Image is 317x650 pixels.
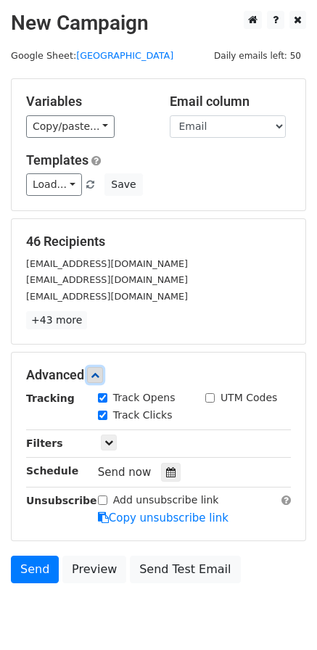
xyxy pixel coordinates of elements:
strong: Unsubscribe [26,495,97,506]
a: Send Test Email [130,556,240,583]
a: Preview [62,556,126,583]
a: Templates [26,152,88,168]
a: [GEOGRAPHIC_DATA] [76,50,173,61]
h5: 46 Recipients [26,234,291,250]
small: [EMAIL_ADDRESS][DOMAIN_NAME] [26,291,188,302]
label: Track Clicks [113,408,173,423]
label: UTM Codes [221,390,277,406]
strong: Filters [26,437,63,449]
h5: Email column [170,94,292,110]
a: Load... [26,173,82,196]
strong: Tracking [26,392,75,404]
h5: Advanced [26,367,291,383]
a: Daily emails left: 50 [209,50,306,61]
a: Copy unsubscribe link [98,511,229,524]
strong: Schedule [26,465,78,477]
div: Widget de chat [244,580,317,650]
label: Track Opens [113,390,176,406]
a: Copy/paste... [26,115,115,138]
label: Add unsubscribe link [113,493,219,508]
button: Save [104,173,142,196]
small: Google Sheet: [11,50,173,61]
h2: New Campaign [11,11,306,36]
small: [EMAIL_ADDRESS][DOMAIN_NAME] [26,258,188,269]
iframe: Chat Widget [244,580,317,650]
span: Send now [98,466,152,479]
a: Send [11,556,59,583]
small: [EMAIL_ADDRESS][DOMAIN_NAME] [26,274,188,285]
a: +43 more [26,311,87,329]
h5: Variables [26,94,148,110]
span: Daily emails left: 50 [209,48,306,64]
